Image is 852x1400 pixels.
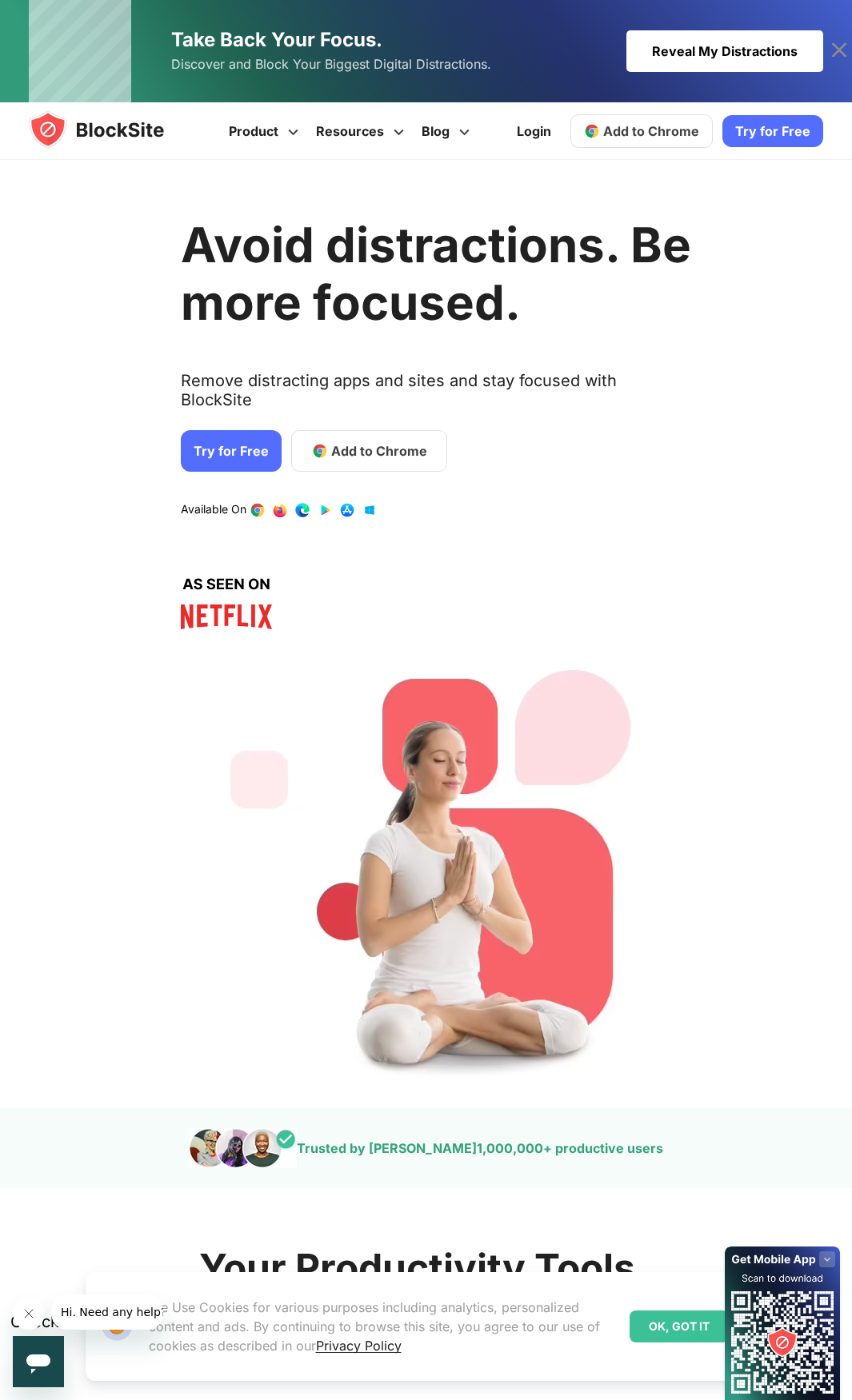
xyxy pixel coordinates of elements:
[181,216,691,331] h1: Avoid distractions. Be more focused.
[310,102,415,160] a: Resources
[199,1244,635,1291] h2: Your Productivity Tools
[149,1298,617,1355] p: We Use Cookies for various purposes including analytics, personalized content and ads. By continu...
[13,1298,45,1330] iframe: Close message
[316,1338,402,1354] a: Privacy Policy
[570,114,713,148] a: Add to Chrome
[51,1294,163,1330] iframe: Message from company
[603,123,699,139] span: Add to Chrome
[189,1128,297,1168] img: pepole images
[291,430,447,472] a: Add to Chrome
[415,102,481,160] a: Blog
[13,1336,64,1387] iframe: Button to launch messaging window
[181,371,691,422] text: Remove distracting apps and sites and stay focused with BlockSite
[584,123,600,139] img: chrome-icon.svg
[722,115,823,147] a: Try for Free
[630,1310,729,1342] div: OK, GOT IT
[331,441,427,461] span: Add to Chrome
[181,502,246,518] text: Available On
[297,1140,663,1156] text: Trusted by [PERSON_NAME] + productive users
[507,112,561,150] a: Login
[10,1312,825,1331] text: Check the features BlockSite offers to help improve your productivity, stay focused, and avoid di...
[29,110,195,149] img: blocksite-icon.5d769676.svg
[171,28,382,51] span: Take Back Your Focus.
[626,30,823,72] div: Reveal My Distractions
[171,53,491,76] span: Discover and Block Your Biggest Digital Distractions.
[181,430,282,472] a: Try for Free
[477,1140,543,1156] span: 1,000,000
[222,102,310,160] a: Product
[10,11,115,24] span: Hi. Need any help?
